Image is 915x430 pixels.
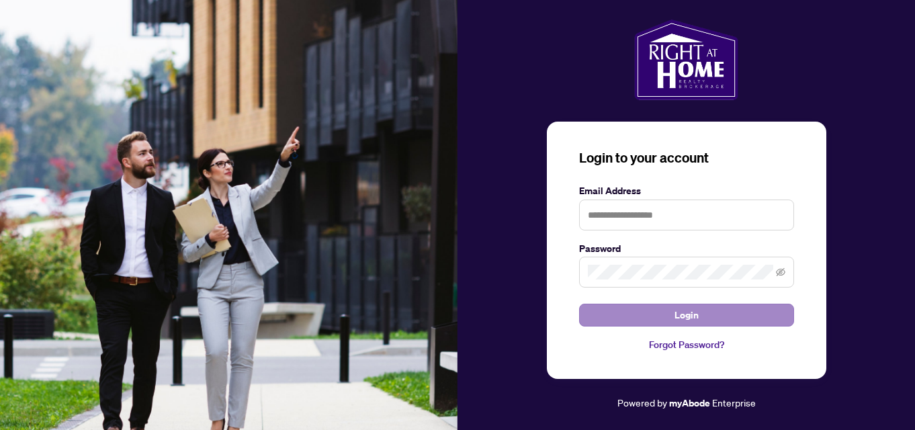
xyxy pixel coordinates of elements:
[776,267,785,277] span: eye-invisible
[579,148,794,167] h3: Login to your account
[674,304,699,326] span: Login
[579,183,794,198] label: Email Address
[634,19,738,100] img: ma-logo
[579,304,794,327] button: Login
[617,396,667,408] span: Powered by
[669,396,710,411] a: myAbode
[712,396,756,408] span: Enterprise
[579,337,794,352] a: Forgot Password?
[579,241,794,256] label: Password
